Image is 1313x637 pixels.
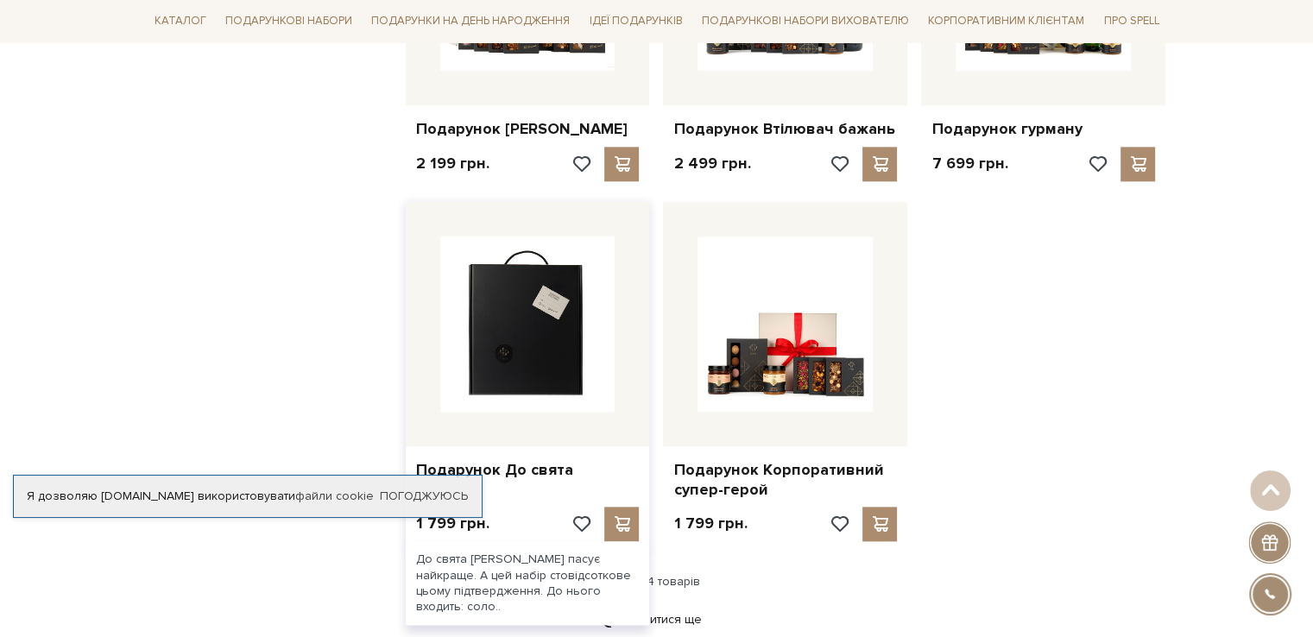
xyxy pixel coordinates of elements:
[673,514,747,533] p: 1 799 грн.
[141,574,1173,590] div: 16 з 24 товарів
[364,9,577,35] a: Подарунки на День народження
[416,119,640,139] a: Подарунок [PERSON_NAME]
[440,237,615,412] img: Подарунок До свята
[673,154,750,173] p: 2 499 грн.
[931,154,1007,173] p: 7 699 грн.
[921,7,1091,36] a: Корпоративним клієнтам
[931,119,1155,139] a: Подарунок гурману
[14,489,482,504] div: Я дозволяю [DOMAIN_NAME] використовувати
[218,9,359,35] a: Подарункові набори
[673,460,897,501] a: Подарунок Корпоративний супер-герой
[673,119,897,139] a: Подарунок Втілювач бажань
[416,514,489,533] p: 1 799 грн.
[406,541,650,625] div: До свята [PERSON_NAME] пасує найкраще. А цей набір стовідсоткове цьому підтвердження. До нього вх...
[148,9,213,35] a: Каталог
[416,154,489,173] p: 2 199 грн.
[582,9,689,35] a: Ідеї подарунків
[380,489,468,504] a: Погоджуюсь
[601,604,713,634] a: Дивитися ще
[416,460,640,480] a: Подарунок До свята
[695,7,916,36] a: Подарункові набори вихователю
[1096,9,1165,35] a: Про Spell
[295,489,374,503] a: файли cookie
